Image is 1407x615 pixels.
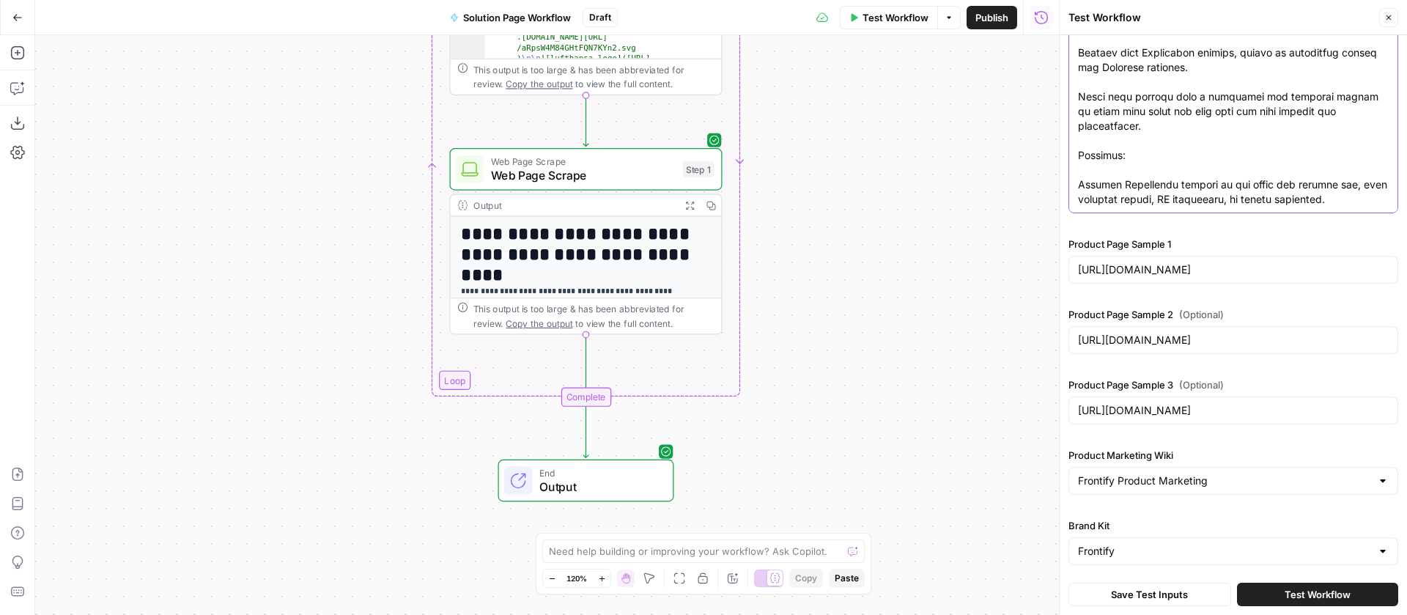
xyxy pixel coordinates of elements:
div: Output [473,198,674,212]
span: 120% [566,572,587,584]
button: Test Workflow [840,6,937,29]
label: Brand Kit [1068,518,1398,533]
button: Solution Page Workflow [441,6,580,29]
div: Step 1 [683,161,714,177]
label: Product Page Sample 2 [1068,307,1398,322]
input: Frontify Product Marketing [1078,474,1371,488]
g: Edge from step_2 to step_1 [583,95,588,147]
label: Product Marketing Wiki [1068,448,1398,463]
span: Output [539,478,659,496]
span: Test Workflow [863,10,928,25]
g: Edge from step_2-iteration-end to end [583,407,588,458]
span: Copy the output [506,318,572,328]
button: Test Workflow [1237,583,1398,606]
span: Web Page Scrape [491,166,676,184]
div: Complete [561,387,610,406]
div: This output is too large & has been abbreviated for review. to view the full content. [473,302,714,330]
span: (Optional) [1179,378,1224,392]
div: EndOutput [450,460,723,502]
label: Product Page Sample 1 [1068,237,1398,251]
button: Copy [789,569,823,588]
input: Frontify [1078,544,1371,559]
button: Paste [829,569,865,588]
span: Copy [795,572,817,585]
span: (Optional) [1179,307,1224,322]
span: Web Page Scrape [491,154,676,168]
span: Save Test Inputs [1111,587,1188,602]
button: Save Test Inputs [1068,583,1231,606]
span: Paste [835,572,859,585]
span: Publish [975,10,1008,25]
span: Copy the output [506,78,572,89]
span: Draft [589,11,611,24]
button: Publish [967,6,1017,29]
span: Test Workflow [1285,587,1351,602]
span: End [539,465,659,479]
div: Complete [450,387,723,406]
div: This output is too large & has been abbreviated for review. to view the full content. [473,63,714,91]
label: Product Page Sample 3 [1068,378,1398,392]
span: Solution Page Workflow [463,10,571,25]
